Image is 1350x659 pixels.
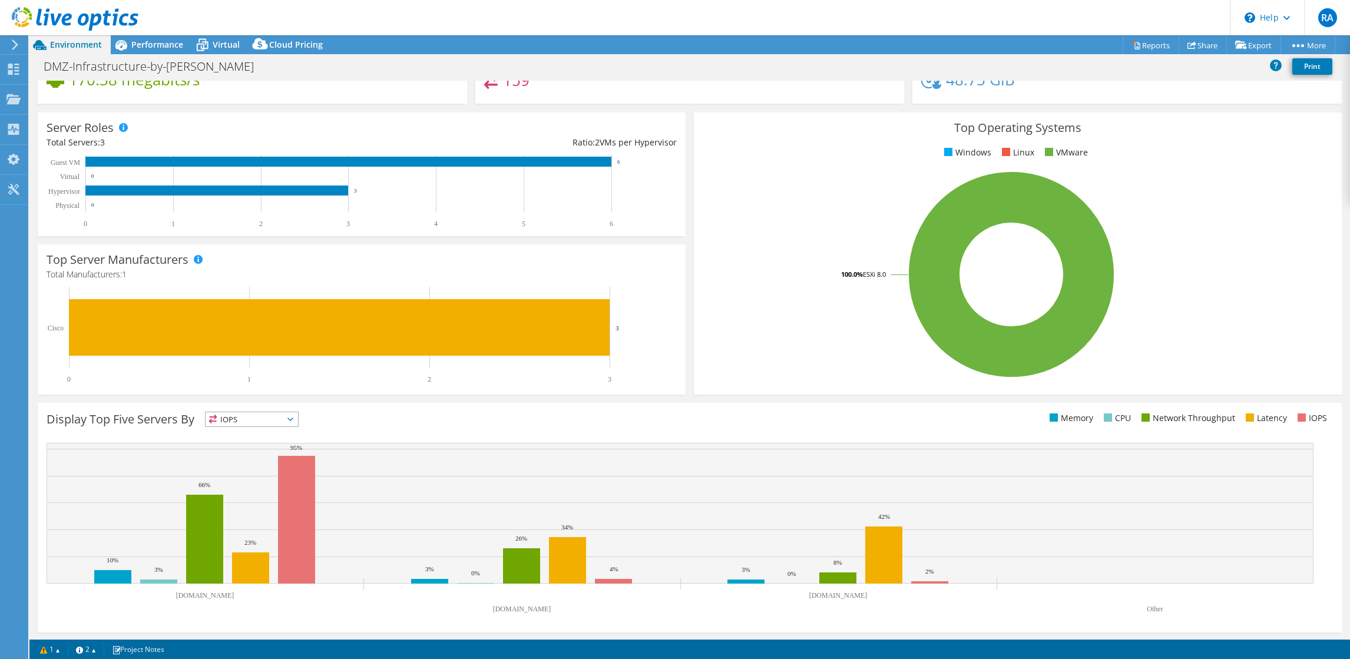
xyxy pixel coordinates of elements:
[617,159,620,165] text: 6
[503,74,530,87] h4: 159
[67,375,71,383] text: 0
[47,253,188,266] h3: Top Server Manufacturers
[176,591,234,600] text: [DOMAIN_NAME]
[60,173,80,181] text: Virtual
[833,559,842,566] text: 8%
[354,188,357,194] text: 3
[925,568,934,575] text: 2%
[1101,412,1131,425] li: CPU
[946,73,1015,86] h4: 48.75 GiB
[1123,36,1179,54] a: Reports
[122,269,127,280] span: 1
[1245,12,1255,23] svg: \n
[91,173,94,179] text: 0
[1226,36,1281,54] a: Export
[1147,605,1163,613] text: Other
[48,324,64,332] text: Cisco
[1318,8,1337,27] span: RA
[362,136,677,149] div: Ratio: VMs per Hypervisor
[32,642,68,657] a: 1
[434,220,438,228] text: 4
[213,39,240,50] span: Virtual
[91,202,94,208] text: 0
[68,642,104,657] a: 2
[269,39,323,50] span: Cloud Pricing
[1047,412,1093,425] li: Memory
[206,412,298,426] span: IOPS
[703,121,1333,134] h3: Top Operating Systems
[47,268,677,281] h4: Total Manufacturers:
[595,137,600,148] span: 2
[787,570,796,577] text: 0%
[471,569,480,577] text: 0%
[50,39,102,50] span: Environment
[47,121,114,134] h3: Server Roles
[809,591,868,600] text: [DOMAIN_NAME]
[1292,58,1332,75] a: Print
[941,146,991,159] li: Windows
[171,220,175,228] text: 1
[100,137,105,148] span: 3
[198,481,210,488] text: 66%
[863,270,886,279] tspan: ESXi 8.0
[1280,36,1335,54] a: More
[48,187,80,196] text: Hypervisor
[561,524,573,531] text: 34%
[154,566,163,573] text: 3%
[84,220,87,228] text: 0
[1243,412,1287,425] li: Latency
[742,566,750,573] text: 3%
[1179,36,1227,54] a: Share
[131,39,183,50] span: Performance
[1295,412,1327,425] li: IOPS
[610,220,613,228] text: 6
[610,565,618,572] text: 4%
[51,158,80,167] text: Guest VM
[107,557,118,564] text: 10%
[425,565,434,572] text: 3%
[493,605,551,613] text: [DOMAIN_NAME]
[55,201,80,210] text: Physical
[999,146,1034,159] li: Linux
[38,60,272,73] h1: DMZ-Infrastructure-by-[PERSON_NAME]
[608,375,611,383] text: 3
[259,220,263,228] text: 2
[346,220,350,228] text: 3
[69,73,200,86] h4: 170.38 megabits/s
[515,535,527,542] text: 26%
[290,444,302,451] text: 95%
[1042,146,1088,159] li: VMware
[522,220,525,228] text: 5
[428,375,431,383] text: 2
[244,539,256,546] text: 23%
[878,513,890,520] text: 42%
[247,375,251,383] text: 1
[841,270,863,279] tspan: 100.0%
[104,642,173,657] a: Project Notes
[1139,412,1235,425] li: Network Throughput
[47,136,362,149] div: Total Servers:
[616,324,619,332] text: 3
